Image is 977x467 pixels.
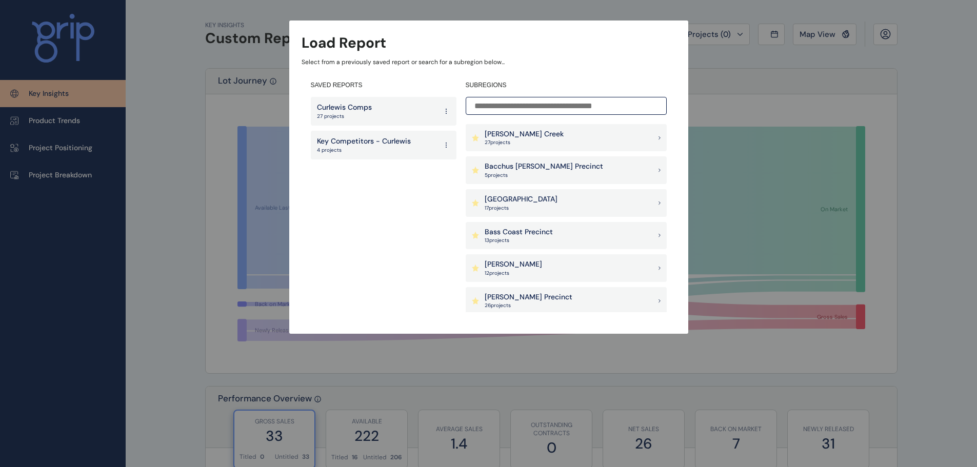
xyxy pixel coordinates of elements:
[485,129,564,139] p: [PERSON_NAME] Creek
[485,292,572,302] p: [PERSON_NAME] Precinct
[485,139,564,146] p: 27 project s
[485,302,572,309] p: 26 project s
[485,205,557,212] p: 17 project s
[485,227,553,237] p: Bass Coast Precinct
[317,147,411,154] p: 4 projects
[311,81,456,90] h4: SAVED REPORTS
[302,58,676,67] p: Select from a previously saved report or search for a subregion below...
[317,136,411,147] p: Key Competitors - Curlewis
[485,270,542,277] p: 12 project s
[485,237,553,244] p: 13 project s
[485,161,603,172] p: Bacchus [PERSON_NAME] Precinct
[317,103,372,113] p: Curlewis Comps
[466,81,667,90] h4: SUBREGIONS
[485,194,557,205] p: [GEOGRAPHIC_DATA]
[302,33,386,53] h3: Load Report
[317,113,372,120] p: 27 projects
[485,259,542,270] p: [PERSON_NAME]
[485,172,603,179] p: 5 project s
